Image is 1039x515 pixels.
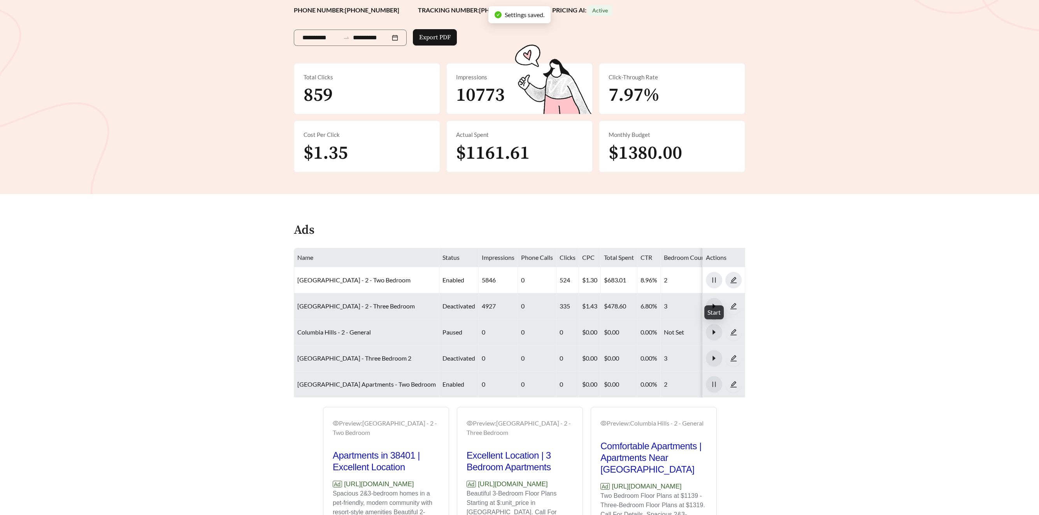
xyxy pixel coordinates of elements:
a: [GEOGRAPHIC_DATA] - 2 - Two Bedroom [297,276,411,284]
td: 0 [479,319,518,345]
span: edit [726,277,741,284]
th: Phone Calls [518,248,556,267]
div: Start [704,305,724,319]
td: 0 [518,345,556,371]
p: [URL][DOMAIN_NAME] [333,479,439,489]
span: caret-right [706,303,722,310]
td: 0.00% [637,319,661,345]
span: 10773 [456,84,505,107]
strong: PRICING AI: [552,6,613,14]
td: 8.96% [637,267,661,293]
td: $0.00 [579,345,601,371]
span: CTR [641,254,652,261]
span: Ad [600,483,610,490]
td: 0 [479,345,518,371]
span: $1380.00 [609,142,682,165]
td: 0.00% [637,345,661,371]
td: 3 [661,293,711,319]
td: 0 [518,267,556,293]
td: 0 [556,371,579,398]
div: Actual Spent [456,130,583,139]
a: edit [725,276,742,284]
div: Preview: [GEOGRAPHIC_DATA] - 2 - Two Bedroom [333,419,439,437]
span: swap-right [343,34,350,41]
span: edit [726,355,741,362]
span: enabled [442,276,464,284]
div: Cost Per Click [304,130,430,139]
td: 0 [556,319,579,345]
span: CPC [582,254,595,261]
td: $0.00 [601,371,637,398]
a: edit [725,328,742,336]
th: Bedroom Count [661,248,711,267]
p: [URL][DOMAIN_NAME] [467,479,573,489]
div: Preview: Columbia Hills - 2 - General [600,419,707,428]
td: 0 [518,293,556,319]
span: eye [600,420,607,426]
div: Click-Through Rate [609,73,735,82]
span: edit [726,303,741,310]
div: Preview: [GEOGRAPHIC_DATA] - 2 - Three Bedroom [467,419,573,437]
td: $1.30 [579,267,601,293]
span: Export PDF [419,33,451,42]
span: caret-right [706,355,722,362]
td: $1.43 [579,293,601,319]
th: Total Spent [601,248,637,267]
td: $0.00 [601,319,637,345]
td: 0 [479,371,518,398]
button: caret-right [706,298,722,314]
button: edit [725,376,742,392]
td: 0 [556,345,579,371]
span: $1161.61 [456,142,530,165]
span: to [343,34,350,41]
td: 524 [556,267,579,293]
button: edit [725,350,742,366]
button: edit [725,298,742,314]
span: 859 [304,84,333,107]
span: paused [442,328,462,336]
td: 2 [661,267,711,293]
div: Monthly Budget [609,130,735,139]
td: 4927 [479,293,518,319]
span: pause [706,381,722,388]
td: 6.80% [637,293,661,319]
td: 335 [556,293,579,319]
div: Impressions [456,73,583,82]
td: 0.00% [637,371,661,398]
span: eye [333,420,339,426]
th: Status [439,248,479,267]
button: caret-right [706,350,722,366]
span: check-circle [495,11,502,18]
span: eye [467,420,473,426]
span: Ad [333,481,342,487]
strong: PHONE NUMBER: [PHONE_NUMBER] [294,6,399,14]
th: Clicks [556,248,579,267]
a: [GEOGRAPHIC_DATA] - 2 - Three Bedroom [297,302,415,310]
td: 2 [661,371,711,398]
span: deactivated [442,354,475,362]
td: $0.00 [579,319,601,345]
th: Actions [703,248,745,267]
h2: Excellent Location | 3 Bedroom Apartments [467,450,573,473]
a: [GEOGRAPHIC_DATA] Apartments - Two Bedroom [297,380,436,388]
a: Columbia Hills - 2 - General [297,328,371,336]
h2: Comfortable Apartments | Apartments Near [GEOGRAPHIC_DATA] [600,440,707,475]
td: 5846 [479,267,518,293]
button: pause [706,376,722,392]
th: Impressions [479,248,518,267]
button: Export PDF [413,29,457,46]
td: 0 [518,371,556,398]
strong: TRACKING NUMBER: [PHONE_NUMBER] [418,6,534,14]
td: $0.00 [601,345,637,371]
button: caret-right [706,324,722,340]
span: Active [592,7,608,14]
span: enabled [442,380,464,388]
a: edit [725,302,742,310]
a: edit [725,380,742,388]
span: caret-right [706,329,722,336]
h4: Ads [294,224,314,237]
a: [GEOGRAPHIC_DATA] - Three Bedroom 2 [297,354,411,362]
h2: Apartments in 38401 | Excellent Location [333,450,439,473]
span: pause [706,277,722,284]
